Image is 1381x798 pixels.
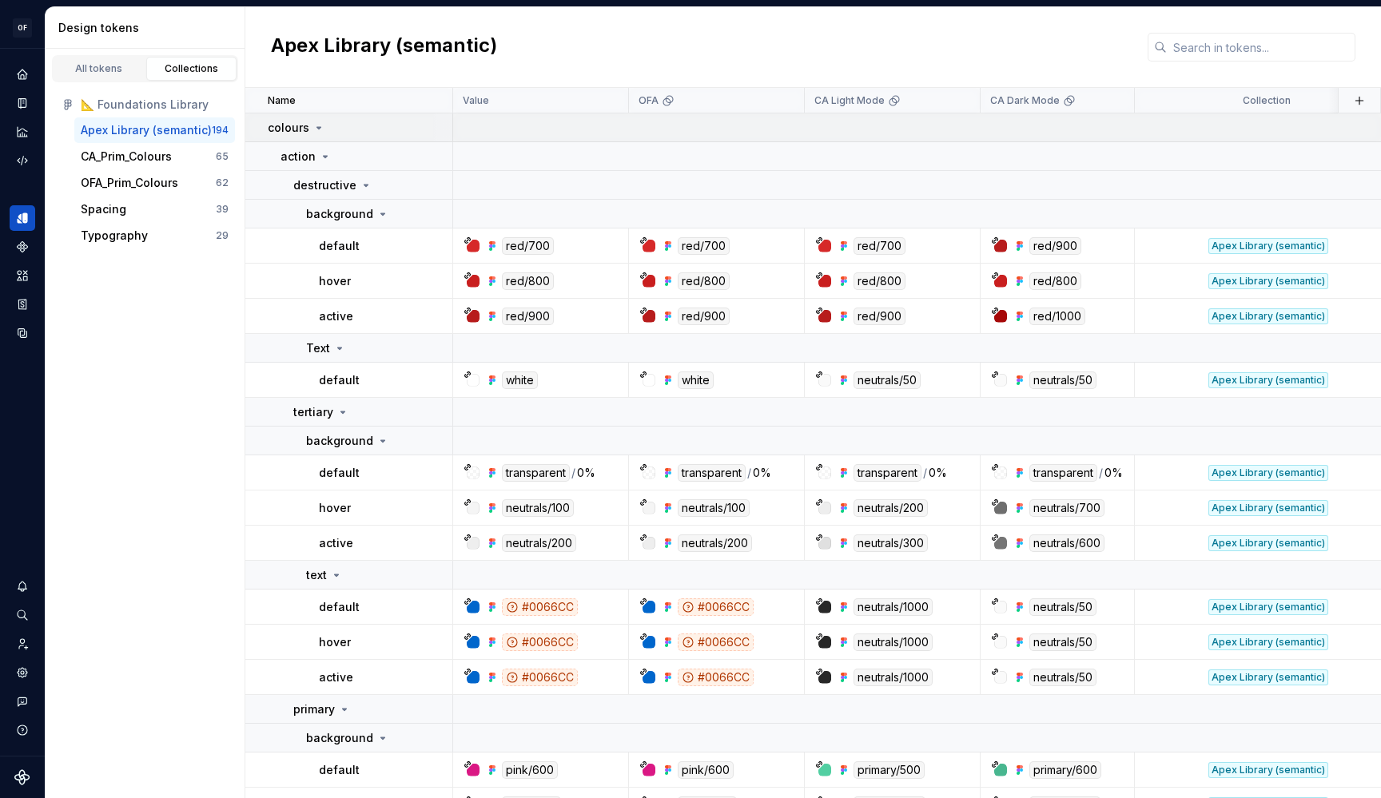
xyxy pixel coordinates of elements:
div: Apex Library (semantic) [1208,273,1328,289]
div: Notifications [10,574,35,599]
div: transparent [502,464,570,482]
div: neutrals/50 [1029,669,1096,686]
div: Apex Library (semantic) [1208,372,1328,388]
div: neutrals/1000 [854,598,933,616]
div: Settings [10,660,35,685]
p: Value [463,94,489,107]
div: transparent [678,464,746,482]
p: text [306,567,327,583]
div: Design tokens [10,205,35,231]
div: Apex Library (semantic) [1208,762,1328,778]
div: white [678,371,714,389]
div: transparent [854,464,921,482]
a: Home [10,62,35,87]
div: #0066CC [502,598,578,616]
p: hover [319,634,351,650]
div: red/900 [854,308,905,325]
div: red/900 [1029,237,1081,255]
p: default [319,762,360,778]
a: Storybook stories [10,292,35,317]
div: Apex Library (semantic) [81,122,212,138]
div: 29 [216,229,229,242]
div: neutrals/50 [1029,633,1096,651]
div: neutrals/700 [1029,499,1104,517]
div: / [923,464,927,482]
input: Search in tokens... [1167,33,1355,62]
a: Data sources [10,320,35,346]
div: red/800 [1029,272,1081,290]
div: white [502,371,538,389]
button: Contact support [10,689,35,714]
div: #0066CC [502,633,578,651]
button: Typography29 [74,223,235,248]
div: transparent [1029,464,1097,482]
div: neutrals/100 [678,499,750,517]
button: OFA_Prim_Colours62 [74,170,235,196]
div: Apex Library (semantic) [1208,599,1328,615]
div: red/800 [854,272,905,290]
div: neutrals/1000 [854,633,933,651]
div: 0% [929,464,947,482]
p: default [319,465,360,481]
button: Apex Library (semantic)194 [74,117,235,143]
a: Analytics [10,119,35,145]
div: red/800 [678,272,730,290]
div: 0% [1104,464,1123,482]
div: / [571,464,575,482]
p: hover [319,500,351,516]
div: Apex Library (semantic) [1208,238,1328,254]
div: 62 [216,177,229,189]
p: default [319,599,360,615]
div: neutrals/50 [1029,371,1096,389]
div: Design tokens [58,20,238,36]
div: neutrals/200 [854,499,928,517]
p: hover [319,273,351,289]
div: neutrals/300 [854,534,928,552]
div: Typography [81,228,148,244]
p: OFA [639,94,659,107]
div: neutrals/1000 [854,669,933,686]
div: Apex Library (semantic) [1208,465,1328,481]
div: Documentation [10,90,35,116]
div: neutrals/600 [1029,534,1104,552]
div: 📐 Foundations Library [81,97,229,113]
a: Invite team [10,631,35,657]
div: red/700 [678,237,730,255]
p: default [319,372,360,388]
div: pink/600 [678,761,734,779]
p: CA Light Mode [814,94,885,107]
div: Collections [152,62,232,75]
div: neutrals/200 [678,534,752,552]
div: #0066CC [678,669,754,686]
button: Search ⌘K [10,602,35,628]
div: Apex Library (semantic) [1208,634,1328,650]
div: Spacing [81,201,126,217]
p: background [306,433,373,449]
div: Apex Library (semantic) [1208,535,1328,551]
h2: Apex Library (semantic) [271,33,497,62]
div: Code automation [10,148,35,173]
div: red/900 [678,308,730,325]
p: Name [268,94,296,107]
div: / [747,464,751,482]
button: OF [3,10,42,45]
div: 39 [216,203,229,216]
button: CA_Prim_Colours65 [74,144,235,169]
a: Supernova Logo [14,769,30,785]
p: active [319,308,353,324]
div: #0066CC [502,669,578,686]
div: primary/600 [1029,761,1101,779]
button: Spacing39 [74,197,235,222]
p: action [281,149,316,165]
p: CA Dark Mode [990,94,1060,107]
div: CA_Prim_Colours [81,149,172,165]
p: active [319,535,353,551]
